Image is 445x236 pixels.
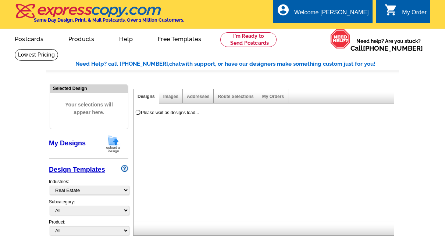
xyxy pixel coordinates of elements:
a: My Designs [49,139,86,147]
a: Help [107,30,145,47]
a: Route Selections [218,94,253,99]
img: design-wizard-help-icon.png [121,165,128,172]
span: Need help? Are you stuck? [350,37,427,52]
i: shopping_cart [384,3,398,17]
div: Please wait as designs load... [141,109,199,116]
a: My Orders [262,94,284,99]
h4: Same Day Design, Print, & Mail Postcards. Over 1 Million Customers. [34,17,184,23]
a: Same Day Design, Print, & Mail Postcards. Over 1 Million Customers. [15,9,184,23]
div: Selected Design [50,85,128,92]
div: Need Help? call [PHONE_NUMBER], with support, or have our designers make something custom just fo... [75,60,399,68]
a: Products [57,30,106,47]
div: Subcategory: [49,199,128,219]
a: Free Templates [146,30,213,47]
a: Addresses [187,94,209,99]
a: Designs [138,94,155,99]
div: Industries: [49,175,128,199]
span: chat [169,61,181,67]
a: Design Templates [49,166,105,173]
a: shopping_cart My Order [384,8,427,17]
img: loading... [135,109,141,115]
a: [PHONE_NUMBER] [363,44,423,52]
img: help [330,29,350,49]
span: Call [350,44,423,52]
span: Your selections will appear here. [56,94,122,124]
img: upload-design [104,135,123,153]
i: account_circle [277,3,290,17]
div: My Order [402,9,427,19]
a: Postcards [3,30,55,47]
div: Welcome [PERSON_NAME] [294,9,369,19]
a: Images [163,94,178,99]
